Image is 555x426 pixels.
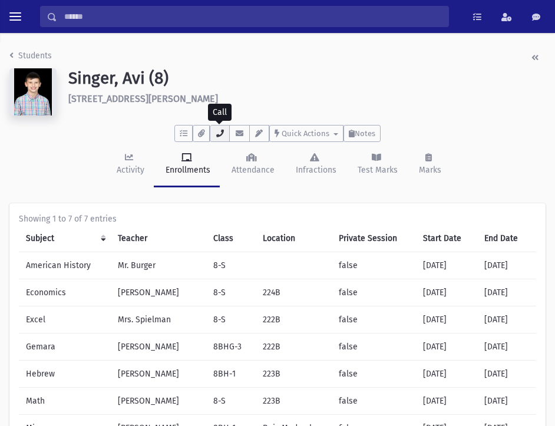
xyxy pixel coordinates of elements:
td: Excel [19,306,111,333]
td: false [332,388,416,415]
td: 8-S [206,306,256,333]
th: Teacher [111,225,206,252]
img: 2QAAAAAAAAAAAAAAAAAAAAAAAAAAAAAAAAAAAAAAAAAAAAAAAAAAAAAAAAAAAAAAAAAAAAAAAAAAAAAAAAAAAAAAAAAAAAAAA... [9,68,57,115]
td: 8BHG-3 [206,333,256,361]
a: Activity [105,142,154,187]
button: toggle menu [5,6,26,27]
td: [DATE] [477,388,536,415]
td: 8-S [206,279,256,306]
a: Infractions [284,142,346,187]
h1: Singer, Avi (8) [68,68,546,88]
td: false [332,306,416,333]
th: Location [256,225,332,252]
td: false [332,252,416,279]
th: Start Date [416,225,477,252]
td: [DATE] [416,306,477,333]
td: [PERSON_NAME] [111,333,206,361]
h6: [STREET_ADDRESS][PERSON_NAME] [68,93,546,104]
div: Activity [114,164,144,176]
td: [DATE] [477,279,536,306]
td: [PERSON_NAME] [111,279,206,306]
td: Mrs. Spielman [111,306,206,333]
td: 8-S [206,388,256,415]
div: Call [208,104,232,121]
td: [PERSON_NAME] [111,388,206,415]
button: Notes [343,125,381,142]
span: Quick Actions [282,129,329,138]
div: Enrollments [163,164,210,176]
nav: breadcrumb [9,49,52,67]
a: Test Marks [346,142,407,187]
div: Marks [417,164,441,176]
td: [PERSON_NAME] [111,361,206,388]
td: 223B [256,388,332,415]
td: Economics [19,279,111,306]
th: Class [206,225,256,252]
button: Quick Actions [269,125,343,142]
div: Showing 1 to 7 of 7 entries [19,213,536,225]
a: Enrollments [154,142,220,187]
th: Private Session [332,225,416,252]
th: Subject [19,225,111,252]
a: Students [9,51,52,61]
th: End Date [477,225,536,252]
a: Marks [407,142,451,187]
td: 222B [256,333,332,361]
div: Test Marks [355,164,398,176]
td: 223B [256,361,332,388]
td: [DATE] [477,252,536,279]
div: Infractions [293,164,336,176]
td: American History [19,252,111,279]
td: [DATE] [416,252,477,279]
td: false [332,361,416,388]
td: 8-S [206,252,256,279]
input: Search [57,6,448,27]
td: false [332,279,416,306]
a: Attendance [220,142,284,187]
td: [DATE] [477,333,536,361]
td: Gemara [19,333,111,361]
td: false [332,333,416,361]
div: Attendance [229,164,275,176]
td: Mr. Burger [111,252,206,279]
td: Hebrew [19,361,111,388]
td: 224B [256,279,332,306]
td: Math [19,388,111,415]
td: [DATE] [416,388,477,415]
td: [DATE] [477,306,536,333]
td: 222B [256,306,332,333]
td: 8BH-1 [206,361,256,388]
td: [DATE] [416,361,477,388]
td: [DATE] [477,361,536,388]
td: [DATE] [416,279,477,306]
td: [DATE] [416,333,477,361]
span: Notes [355,129,375,138]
